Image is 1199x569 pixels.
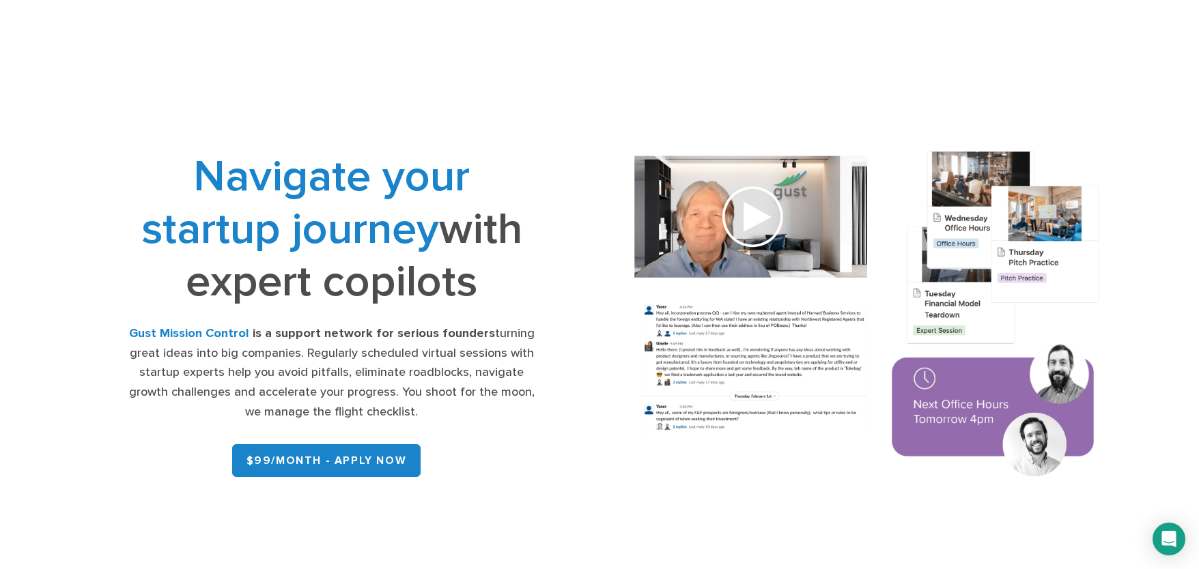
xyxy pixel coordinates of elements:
[232,444,421,477] a: $99/month - APPLY NOW
[1153,523,1185,555] div: Open Intercom Messenger
[253,326,495,340] strong: is a support network for serious founders
[126,324,537,422] div: turning great ideas into big companies. Regularly scheduled virtual sessions with startup experts...
[610,132,1125,500] img: Composition of calendar events, a video call presentation, and chat rooms
[141,150,470,255] span: Navigate your startup journey
[126,150,537,308] h1: with expert copilots
[129,326,249,340] strong: Gust Mission Control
